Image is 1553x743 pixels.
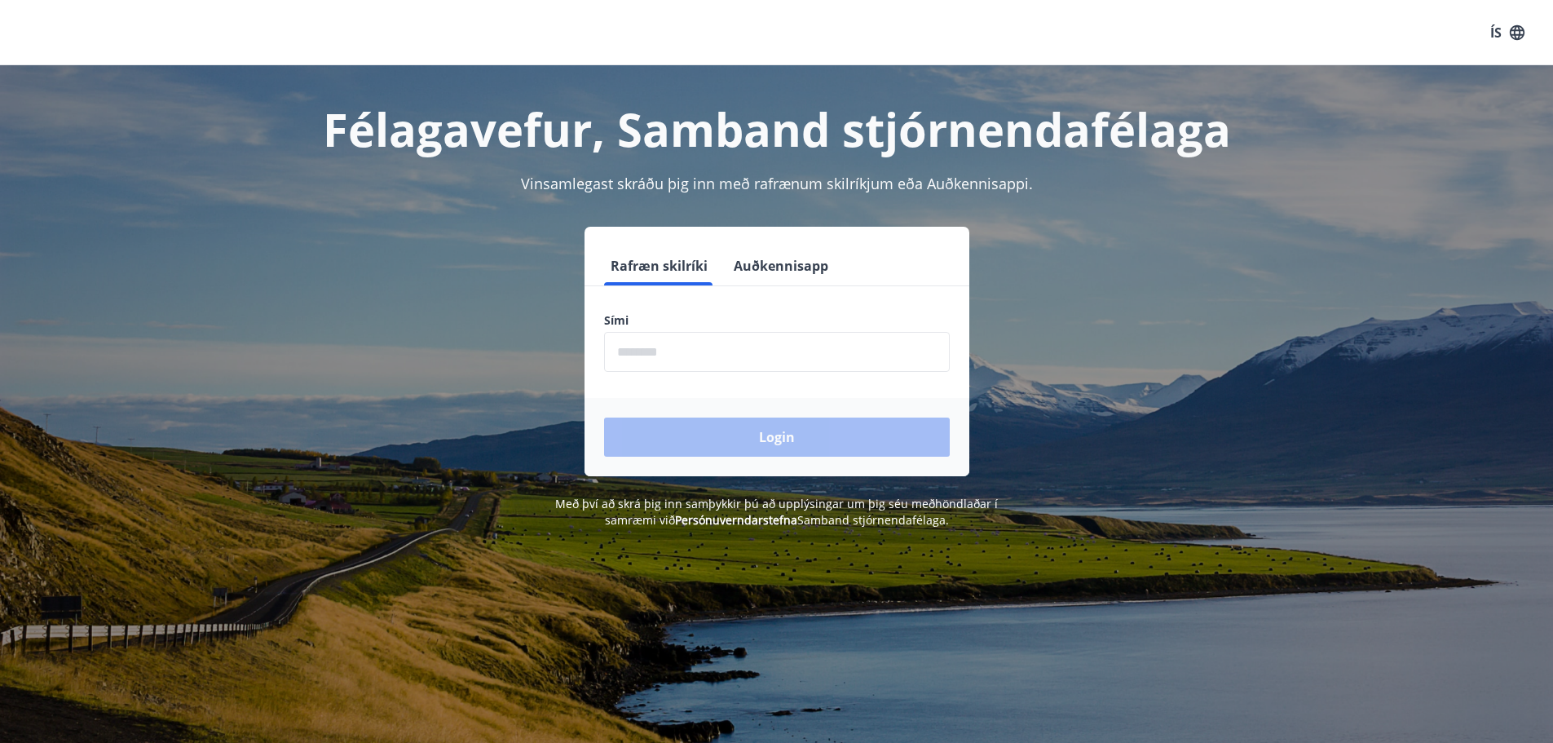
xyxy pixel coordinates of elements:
button: Rafræn skilríki [604,246,714,285]
span: Vinsamlegast skráðu þig inn með rafrænum skilríkjum eða Auðkennisappi. [521,174,1033,193]
label: Sími [604,312,950,329]
button: Auðkennisapp [727,246,835,285]
button: ÍS [1481,18,1533,47]
h1: Félagavefur, Samband stjórnendafélaga [210,98,1344,160]
a: Persónuverndarstefna [675,512,797,528]
span: Með því að skrá þig inn samþykkir þú að upplýsingar um þig séu meðhöndlaðar í samræmi við Samband... [555,496,998,528]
